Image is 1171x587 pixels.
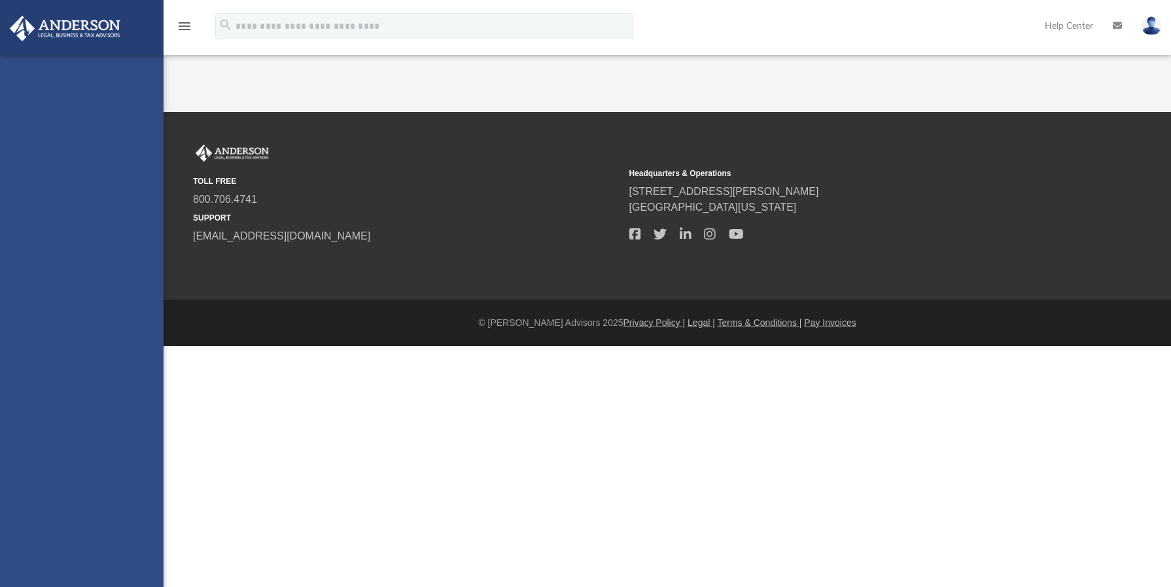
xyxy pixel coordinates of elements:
a: Legal | [688,317,715,328]
a: Pay Invoices [804,317,856,328]
img: Anderson Advisors Platinum Portal [6,16,124,41]
a: [EMAIL_ADDRESS][DOMAIN_NAME] [193,230,370,241]
img: Anderson Advisors Platinum Portal [193,145,271,162]
img: User Pic [1142,16,1161,35]
small: SUPPORT [193,212,620,224]
div: © [PERSON_NAME] Advisors 2025 [164,316,1171,330]
a: [GEOGRAPHIC_DATA][US_STATE] [629,202,797,213]
a: 800.706.4741 [193,194,257,205]
small: TOLL FREE [193,175,620,187]
small: Headquarters & Operations [629,168,1057,179]
i: menu [177,18,192,34]
a: [STREET_ADDRESS][PERSON_NAME] [629,186,819,197]
a: Privacy Policy | [623,317,686,328]
i: search [218,18,233,32]
a: menu [177,25,192,34]
a: Terms & Conditions | [718,317,802,328]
